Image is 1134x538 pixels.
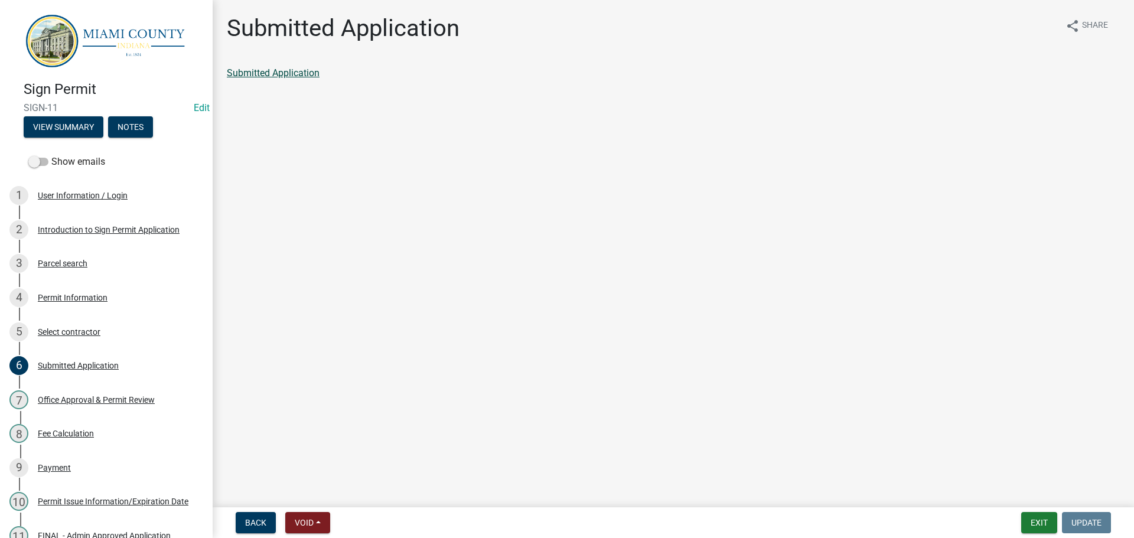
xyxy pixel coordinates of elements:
div: Submitted Application [38,361,119,370]
button: Update [1062,512,1111,533]
span: Update [1071,518,1102,527]
a: Submitted Application [227,67,320,79]
div: Parcel search [38,259,87,268]
button: Exit [1021,512,1057,533]
wm-modal-confirm: Notes [108,123,153,133]
div: Introduction to Sign Permit Application [38,226,180,234]
div: 3 [9,254,28,273]
span: SIGN-11 [24,102,189,113]
span: Share [1082,19,1108,33]
div: Payment [38,464,71,472]
i: share [1065,19,1080,33]
span: Back [245,518,266,527]
button: Back [236,512,276,533]
div: 4 [9,288,28,307]
button: Notes [108,116,153,138]
div: 8 [9,424,28,443]
div: 7 [9,390,28,409]
button: View Summary [24,116,103,138]
div: 6 [9,356,28,375]
div: Select contractor [38,328,100,336]
div: Office Approval & Permit Review [38,396,155,404]
button: shareShare [1056,14,1117,37]
img: Miami County, Indiana [24,12,194,69]
div: Permit Information [38,294,107,302]
label: Show emails [28,155,105,169]
div: User Information / Login [38,191,128,200]
span: Void [295,518,314,527]
div: 9 [9,458,28,477]
wm-modal-confirm: Edit Application Number [194,102,210,113]
div: 10 [9,492,28,511]
button: Void [285,512,330,533]
div: Permit Issue Information/Expiration Date [38,497,188,506]
div: Fee Calculation [38,429,94,438]
wm-modal-confirm: Summary [24,123,103,133]
div: 1 [9,186,28,205]
div: 2 [9,220,28,239]
a: Edit [194,102,210,113]
h1: Submitted Application [227,14,460,43]
div: 5 [9,322,28,341]
h4: Sign Permit [24,81,203,98]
